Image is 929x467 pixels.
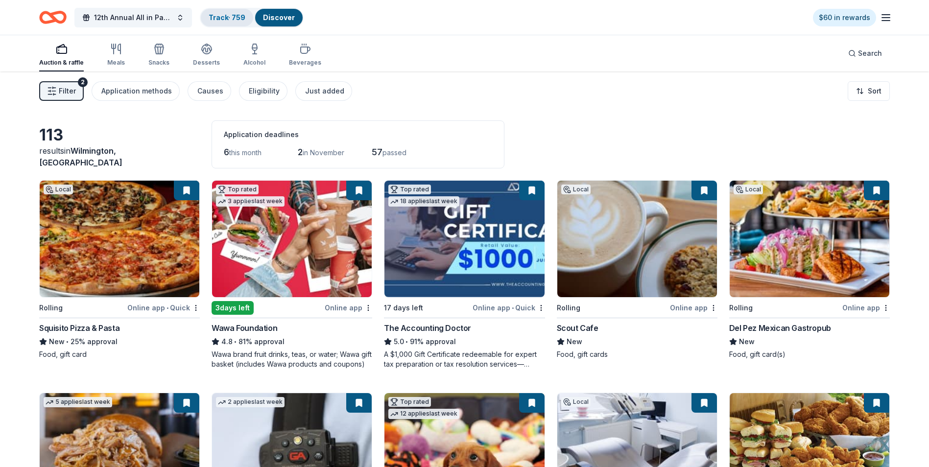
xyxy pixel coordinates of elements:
div: Food, gift cards [557,350,717,359]
div: Snacks [148,59,169,67]
div: 2 [78,77,88,87]
button: Application methods [92,81,180,101]
button: Filter2 [39,81,84,101]
span: Filter [59,85,76,97]
a: $60 in rewards [813,9,876,26]
div: 2 applies last week [216,397,285,407]
span: • [66,338,69,346]
div: Food, gift card(s) [729,350,890,359]
div: Online app Quick [127,302,200,314]
div: Top rated [388,185,431,194]
div: Rolling [39,302,63,314]
span: this month [229,148,262,157]
span: • [406,338,408,346]
span: 5.0 [394,336,404,348]
span: passed [382,148,406,157]
div: Scout Cafe [557,322,598,334]
div: 25% approval [39,336,200,348]
span: in [39,146,122,167]
button: Just added [295,81,352,101]
div: 12 applies last week [388,409,459,419]
a: Image for Wawa FoundationTop rated3 applieslast week3days leftOnline appWawa Foundation4.8•81% ap... [212,180,372,369]
div: 18 applies last week [388,196,459,207]
div: Application methods [101,85,172,97]
a: Image for Scout CafeLocalRollingOnline appScout CafeNewFood, gift cards [557,180,717,359]
a: Image for Del Pez Mexican GastropubLocalRollingOnline appDel Pez Mexican GastropubNewFood, gift c... [729,180,890,359]
div: 81% approval [212,336,372,348]
div: Beverages [289,59,321,67]
button: Search [840,44,890,63]
div: Food, gift card [39,350,200,359]
span: Search [858,47,882,59]
span: • [235,338,237,346]
div: 91% approval [384,336,545,348]
div: 113 [39,125,200,145]
div: results [39,145,200,168]
div: Wawa brand fruit drinks, teas, or water; Wawa gift basket (includes Wawa products and coupons) [212,350,372,369]
button: Desserts [193,39,220,71]
div: Rolling [557,302,580,314]
button: Beverages [289,39,321,71]
button: Auction & raffle [39,39,84,71]
button: 12th Annual All in Paddle Raffle [74,8,192,27]
span: 12th Annual All in Paddle Raffle [94,12,172,23]
div: Application deadlines [224,129,492,140]
a: Image for The Accounting DoctorTop rated18 applieslast week17 days leftOnline app•QuickThe Accoun... [384,180,545,369]
div: Top rated [388,397,431,407]
div: 17 days left [384,302,423,314]
img: Image for Wawa Foundation [212,181,372,297]
a: Track· 759 [209,13,245,22]
span: New [567,336,582,348]
img: Image for The Accounting Doctor [384,181,544,297]
button: Meals [107,39,125,71]
button: Sort [848,81,890,101]
div: Online app [325,302,372,314]
div: Local [561,397,591,407]
span: • [512,304,514,312]
div: Del Pez Mexican Gastropub [729,322,831,334]
a: Discover [263,13,295,22]
span: 2 [298,147,303,157]
button: Track· 759Discover [200,8,304,27]
span: New [49,336,65,348]
div: 3 applies last week [216,196,285,207]
div: The Accounting Doctor [384,322,471,334]
div: Just added [305,85,344,97]
div: Causes [197,85,223,97]
div: Desserts [193,59,220,67]
span: 4.8 [221,336,233,348]
div: Meals [107,59,125,67]
div: Online app [670,302,717,314]
img: Image for Scout Cafe [557,181,717,297]
div: A $1,000 Gift Certificate redeemable for expert tax preparation or tax resolution services—recipi... [384,350,545,369]
span: New [739,336,755,348]
button: Eligibility [239,81,287,101]
span: 6 [224,147,229,157]
div: 3 days left [212,301,254,315]
img: Image for Del Pez Mexican Gastropub [730,181,889,297]
span: in November [303,148,344,157]
a: Image for Squisito Pizza & PastaLocalRollingOnline app•QuickSquisito Pizza & PastaNew•25% approva... [39,180,200,359]
div: Local [561,185,591,194]
div: Online app Quick [473,302,545,314]
span: Wilmington, [GEOGRAPHIC_DATA] [39,146,122,167]
div: Squisito Pizza & Pasta [39,322,119,334]
div: Eligibility [249,85,280,97]
div: Local [734,185,763,194]
div: 5 applies last week [44,397,112,407]
span: Sort [868,85,881,97]
div: Online app [842,302,890,314]
img: Image for Squisito Pizza & Pasta [40,181,199,297]
div: Top rated [216,185,259,194]
div: Wawa Foundation [212,322,277,334]
a: Home [39,6,67,29]
button: Alcohol [243,39,265,71]
div: Alcohol [243,59,265,67]
button: Causes [188,81,231,101]
div: Auction & raffle [39,59,84,67]
button: Snacks [148,39,169,71]
span: 57 [372,147,382,157]
div: Local [44,185,73,194]
div: Rolling [729,302,753,314]
span: • [167,304,168,312]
